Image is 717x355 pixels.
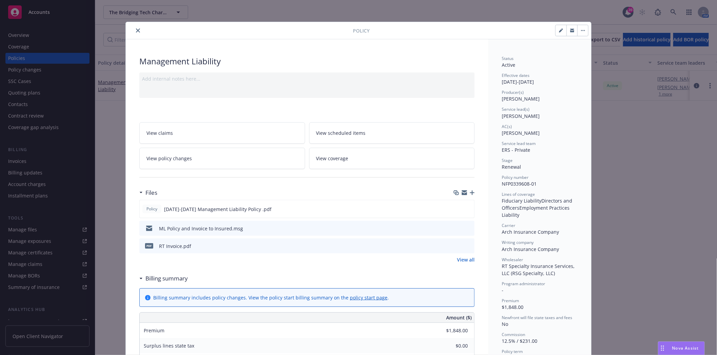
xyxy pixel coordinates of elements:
[466,225,472,232] button: preview file
[502,141,536,146] span: Service lead team
[502,191,535,197] span: Lines of coverage
[502,315,572,320] span: Newfront will file state taxes and fees
[502,106,530,112] span: Service lead(s)
[455,225,460,232] button: download file
[146,129,173,137] span: View claims
[502,257,523,263] span: Wholesaler
[502,281,545,287] span: Program administrator
[502,96,540,102] span: [PERSON_NAME]
[502,332,525,337] span: Commission
[316,129,366,137] span: View scheduled items
[350,294,387,301] a: policy start page
[428,326,472,336] input: 0.00
[502,72,530,78] span: Effective dates
[658,342,667,355] div: Drag to move
[353,27,370,34] span: Policy
[139,148,305,169] a: View policy changes
[502,304,523,310] span: $1,848.00
[502,164,521,170] span: Renewal
[139,188,157,197] div: Files
[502,205,571,218] span: Employment Practices Liability
[465,206,472,213] button: preview file
[502,72,578,85] div: [DATE] - [DATE]
[309,122,475,144] a: View scheduled items
[159,243,191,250] div: RT Invoice.pdf
[502,147,530,153] span: ERS - Private
[145,188,157,197] h3: Files
[658,341,705,355] button: Nova Assist
[145,274,188,283] h3: Billing summary
[502,287,503,293] span: -
[466,243,472,250] button: preview file
[502,130,540,136] span: [PERSON_NAME]
[502,229,559,235] span: Arch Insurance Company
[316,155,348,162] span: View coverage
[144,342,194,349] span: Surplus lines state tax
[144,327,164,334] span: Premium
[502,246,559,252] span: Arch Insurance Company
[455,206,460,213] button: download file
[139,274,188,283] div: Billing summary
[502,197,574,211] span: Directors and Officers
[502,56,514,61] span: Status
[502,338,537,344] span: 12.5% / $231.00
[502,321,508,327] span: No
[502,298,519,304] span: Premium
[146,155,192,162] span: View policy changes
[502,158,513,163] span: Stage
[672,345,699,351] span: Nova Assist
[139,122,305,144] a: View claims
[164,206,272,213] span: [DATE]-[DATE] Management Liability Policy .pdf
[502,263,576,276] span: RT Specialty Insurance Services, LLC (RSG Specialty, LLC)
[502,349,523,354] span: Policy term
[446,314,472,321] span: Amount ($)
[309,148,475,169] a: View coverage
[428,341,472,351] input: 0.00
[502,181,537,187] span: NFP0339608-01
[502,197,541,204] span: Fiduciary Liability
[145,243,153,248] span: pdf
[139,56,475,67] div: Management Liability
[134,26,142,35] button: close
[502,89,524,95] span: Producer(s)
[502,223,515,228] span: Carrier
[502,124,512,129] span: AC(s)
[502,239,534,245] span: Writing company
[457,256,475,263] a: View all
[502,174,529,180] span: Policy number
[455,243,460,250] button: download file
[502,113,540,119] span: [PERSON_NAME]
[145,206,159,212] span: Policy
[159,225,243,232] div: ML Policy and Invoice to Insured.msg
[153,294,389,301] div: Billing summary includes policy changes. View the policy start billing summary on the .
[142,75,472,82] div: Add internal notes here...
[502,62,515,68] span: Active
